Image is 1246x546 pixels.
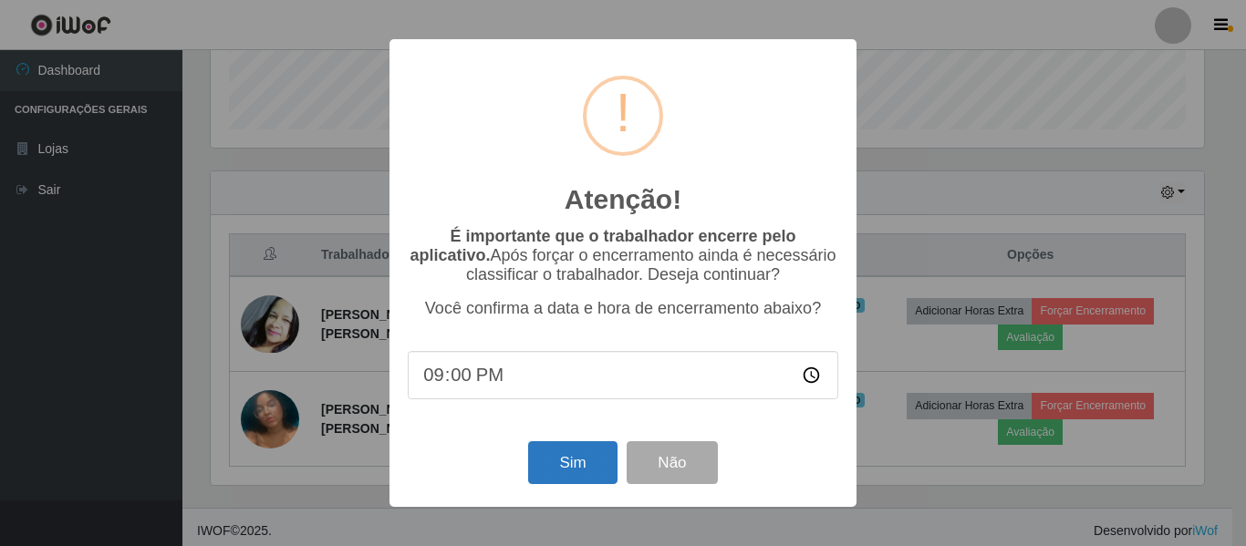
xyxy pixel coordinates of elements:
[410,227,795,264] b: É importante que o trabalhador encerre pelo aplicativo.
[408,227,838,284] p: Após forçar o encerramento ainda é necessário classificar o trabalhador. Deseja continuar?
[408,299,838,318] p: Você confirma a data e hora de encerramento abaixo?
[565,183,681,216] h2: Atenção!
[627,441,717,484] button: Não
[528,441,617,484] button: Sim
